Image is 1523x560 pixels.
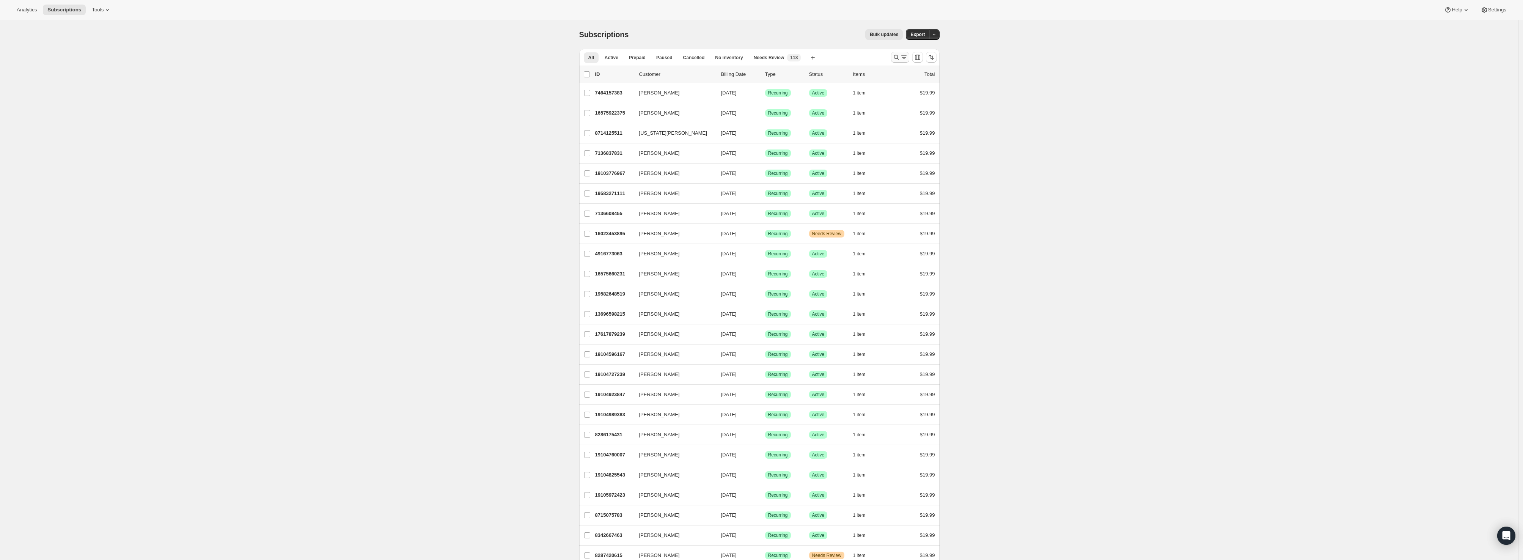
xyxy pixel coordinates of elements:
div: 19104727239[PERSON_NAME][DATE]SuccessRecurringSuccessActive1 item$19.99 [595,369,935,380]
span: [DATE] [721,552,737,558]
span: [DATE] [721,492,737,498]
button: 1 item [853,128,874,138]
span: Recurring [768,190,788,197]
span: $19.99 [920,532,935,538]
span: $19.99 [920,492,935,498]
span: [PERSON_NAME] [639,411,680,418]
span: 1 item [853,492,866,498]
span: [PERSON_NAME] [639,471,680,479]
div: 8715075783[PERSON_NAME][DATE]SuccessRecurringSuccessActive1 item$19.99 [595,510,935,521]
span: $19.99 [920,452,935,458]
span: [DATE] [721,331,737,337]
span: Active [812,371,825,378]
span: $19.99 [920,311,935,317]
p: 8715075783 [595,511,633,519]
span: 1 item [853,291,866,297]
span: Recurring [768,331,788,337]
span: $19.99 [920,130,935,136]
span: Recurring [768,552,788,558]
div: 19103776967[PERSON_NAME][DATE]SuccessRecurringSuccessActive1 item$19.99 [595,168,935,179]
span: Active [812,291,825,297]
button: [PERSON_NAME] [635,389,710,401]
span: Recurring [768,432,788,438]
span: Recurring [768,130,788,136]
button: [PERSON_NAME] [635,409,710,421]
span: $19.99 [920,110,935,116]
button: 1 item [853,148,874,159]
span: 1 item [853,271,866,277]
button: [PERSON_NAME] [635,328,710,340]
span: Paused [656,55,673,61]
button: Sort the results [926,52,937,63]
div: 16575660231[PERSON_NAME][DATE]SuccessRecurringSuccessActive1 item$19.99 [595,269,935,279]
span: Recurring [768,492,788,498]
p: 19104989383 [595,411,633,418]
span: [US_STATE][PERSON_NAME] [639,129,707,137]
span: [DATE] [721,211,737,216]
div: 7136837831[PERSON_NAME][DATE]SuccessRecurringSuccessActive1 item$19.99 [595,148,935,159]
button: Export [906,29,929,40]
span: 1 item [853,231,866,237]
button: 1 item [853,188,874,199]
span: [DATE] [721,452,737,458]
span: Active [812,130,825,136]
p: Billing Date [721,71,759,78]
p: 8287420615 [595,552,633,559]
p: 19104596167 [595,351,633,358]
span: [PERSON_NAME] [639,109,680,117]
span: Recurring [768,271,788,277]
p: 7136837831 [595,149,633,157]
button: [PERSON_NAME] [635,469,710,481]
span: [PERSON_NAME] [639,330,680,338]
span: 1 item [853,130,866,136]
button: 1 item [853,349,874,360]
button: 1 item [853,309,874,319]
span: 1 item [853,311,866,317]
span: [DATE] [721,170,737,176]
div: 4916773063[PERSON_NAME][DATE]SuccessRecurringSuccessActive1 item$19.99 [595,249,935,259]
span: Active [812,271,825,277]
span: [DATE] [721,392,737,397]
span: [DATE] [721,271,737,277]
span: [PERSON_NAME] [639,89,680,97]
span: Recurring [768,291,788,297]
span: [PERSON_NAME] [639,491,680,499]
span: Bulk updates [870,31,898,38]
span: [DATE] [721,311,737,317]
span: $19.99 [920,190,935,196]
span: [PERSON_NAME] [639,230,680,238]
span: [PERSON_NAME] [639,210,680,217]
button: 1 item [853,88,874,98]
span: Recurring [768,251,788,257]
button: Create new view [807,52,819,63]
span: [PERSON_NAME] [639,391,680,398]
span: $19.99 [920,512,935,518]
span: [DATE] [721,512,737,518]
span: 1 item [853,110,866,116]
div: 19583271111[PERSON_NAME][DATE]SuccessRecurringSuccessActive1 item$19.99 [595,188,935,199]
button: [PERSON_NAME] [635,509,710,521]
span: [PERSON_NAME] [639,511,680,519]
span: $19.99 [920,371,935,377]
span: [PERSON_NAME] [639,250,680,258]
div: 19104596167[PERSON_NAME][DATE]SuccessRecurringSuccessActive1 item$19.99 [595,349,935,360]
span: [DATE] [721,432,737,437]
p: Customer [639,71,715,78]
button: [PERSON_NAME] [635,208,710,220]
p: 16575922375 [595,109,633,117]
div: 19104760007[PERSON_NAME][DATE]SuccessRecurringSuccessActive1 item$19.99 [595,450,935,460]
span: [PERSON_NAME] [639,190,680,197]
span: $19.99 [920,271,935,277]
div: 7136608455[PERSON_NAME][DATE]SuccessRecurringSuccessActive1 item$19.99 [595,208,935,219]
button: [PERSON_NAME] [635,147,710,159]
button: Bulk updates [865,29,903,40]
span: Recurring [768,371,788,378]
span: Active [812,432,825,438]
span: Active [812,351,825,357]
span: [DATE] [721,291,737,297]
span: $19.99 [920,432,935,437]
span: Needs Review [812,231,841,237]
div: 19104825543[PERSON_NAME][DATE]SuccessRecurringSuccessActive1 item$19.99 [595,470,935,480]
span: $19.99 [920,170,935,176]
button: [PERSON_NAME] [635,489,710,501]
